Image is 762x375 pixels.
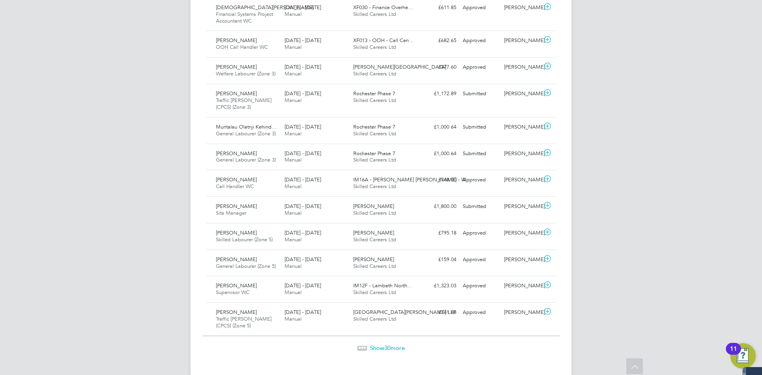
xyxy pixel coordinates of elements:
[285,263,302,269] span: Manual
[353,289,396,296] span: Skilled Careers Ltd
[460,306,501,319] div: Approved
[285,37,321,44] span: [DATE] - [DATE]
[216,176,257,183] span: [PERSON_NAME]
[216,130,276,137] span: General Labourer (Zone 3)
[353,63,446,70] span: [PERSON_NAME][GEOGRAPHIC_DATA]
[418,1,460,14] div: £611.85
[730,343,756,369] button: Open Resource Center, 11 new notifications
[285,236,302,243] span: Manual
[353,130,396,137] span: Skilled Careers Ltd
[216,44,268,50] span: OOH Call Handler WC
[285,156,302,163] span: Manual
[285,289,302,296] span: Manual
[216,315,271,329] span: Traffic [PERSON_NAME] (CPCS) (Zone 5)
[353,123,395,130] span: Rochester Phase 7
[285,282,321,289] span: [DATE] - [DATE]
[216,123,277,130] span: Muritalau Olatnji Kehind…
[418,253,460,266] div: £159.04
[501,1,542,14] div: [PERSON_NAME]
[216,282,257,289] span: [PERSON_NAME]
[353,236,396,243] span: Skilled Careers Ltd
[285,183,302,190] span: Manual
[353,156,396,163] span: Skilled Careers Ltd
[285,97,302,104] span: Manual
[285,309,321,315] span: [DATE] - [DATE]
[460,200,501,213] div: Submitted
[285,130,302,137] span: Manual
[216,203,257,210] span: [PERSON_NAME]
[501,200,542,213] div: [PERSON_NAME]
[501,306,542,319] div: [PERSON_NAME]
[216,150,257,157] span: [PERSON_NAME]
[501,227,542,240] div: [PERSON_NAME]
[501,253,542,266] div: [PERSON_NAME]
[285,176,321,183] span: [DATE] - [DATE]
[216,183,254,190] span: Call Handler WC
[501,34,542,47] div: [PERSON_NAME]
[460,279,501,292] div: Approved
[460,227,501,240] div: Approved
[418,121,460,134] div: £1,000.64
[353,97,396,104] span: Skilled Careers Ltd
[285,315,302,322] span: Manual
[460,34,501,47] div: Approved
[353,315,396,322] span: Skilled Careers Ltd
[353,263,396,269] span: Skilled Careers Ltd
[216,229,257,236] span: [PERSON_NAME]
[353,210,396,216] span: Skilled Careers Ltd
[384,344,391,352] span: 30
[216,90,257,97] span: [PERSON_NAME]
[370,344,405,352] span: Show more
[460,121,501,134] div: Submitted
[418,61,460,74] div: £377.60
[353,256,394,263] span: [PERSON_NAME]
[418,34,460,47] div: £682.65
[285,256,321,263] span: [DATE] - [DATE]
[418,227,460,240] div: £795.18
[501,61,542,74] div: [PERSON_NAME]
[353,229,394,236] span: [PERSON_NAME]
[285,150,321,157] span: [DATE] - [DATE]
[285,229,321,236] span: [DATE] - [DATE]
[285,123,321,130] span: [DATE] - [DATE]
[285,63,321,70] span: [DATE] - [DATE]
[285,210,302,216] span: Manual
[216,97,271,110] span: Traffic [PERSON_NAME] (CPCS) (Zone 3)
[216,256,257,263] span: [PERSON_NAME]
[418,200,460,213] div: £1,800.00
[418,173,460,187] div: £748.00
[353,44,396,50] span: Skilled Careers Ltd
[216,156,276,163] span: General Labourer (Zone 3)
[460,147,501,160] div: Submitted
[353,282,412,289] span: IM12F - Lambeth North…
[460,61,501,74] div: Approved
[353,11,396,17] span: Skilled Careers Ltd
[501,121,542,134] div: [PERSON_NAME]
[216,309,257,315] span: [PERSON_NAME]
[216,11,273,24] span: Financial Systems Project Accountant WC
[353,309,456,315] span: [GEOGRAPHIC_DATA][PERSON_NAME] LLP
[501,87,542,100] div: [PERSON_NAME]
[460,87,501,100] div: Submitted
[285,70,302,77] span: Manual
[353,70,396,77] span: Skilled Careers Ltd
[418,279,460,292] div: £1,323.03
[216,289,250,296] span: Supervisor WC
[285,11,302,17] span: Manual
[285,4,321,11] span: [DATE] - [DATE]
[285,203,321,210] span: [DATE] - [DATE]
[285,44,302,50] span: Manual
[418,306,460,319] div: £741.88
[353,4,413,11] span: XF030 - Finance Overhe…
[285,90,321,97] span: [DATE] - [DATE]
[501,173,542,187] div: [PERSON_NAME]
[501,147,542,160] div: [PERSON_NAME]
[353,176,471,183] span: IM16A - [PERSON_NAME] [PERSON_NAME] - W…
[216,263,276,269] span: General Labourer (Zone 5)
[216,236,273,243] span: Skilled Labourer (Zone 5)
[353,203,394,210] span: [PERSON_NAME]
[418,87,460,100] div: £1,172.89
[418,147,460,160] div: £1,000.64
[460,253,501,266] div: Approved
[216,4,314,11] span: [DEMOGRAPHIC_DATA][PERSON_NAME]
